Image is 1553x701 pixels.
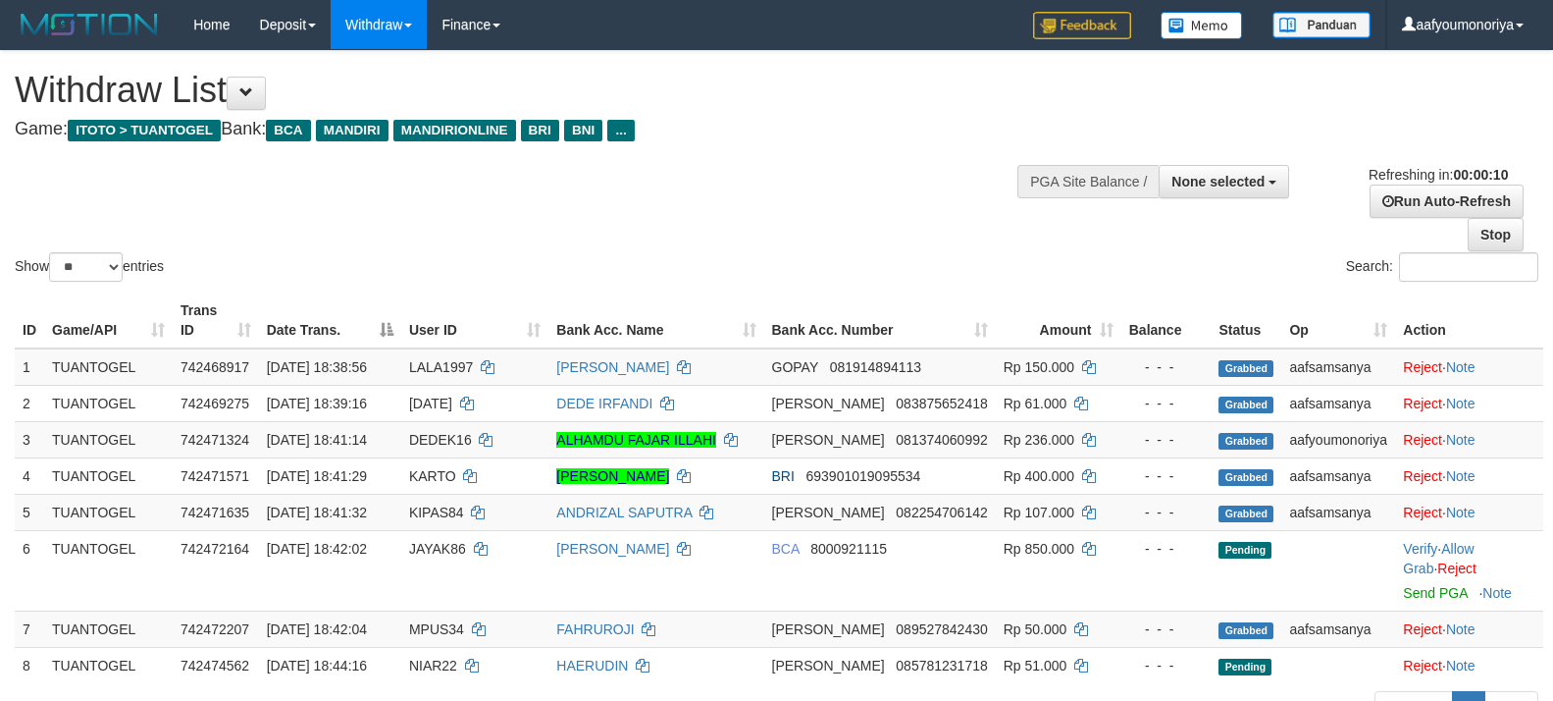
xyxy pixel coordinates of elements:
span: GOPAY [772,359,818,375]
td: · [1395,494,1543,530]
th: Trans ID: activate to sort column ascending [173,293,259,349]
a: Send PGA [1403,585,1467,601]
a: Allow Grab [1403,541,1474,576]
th: Bank Acc. Number: activate to sort column ascending [764,293,996,349]
h4: Game: Bank: [15,120,1015,139]
th: Action [1395,293,1543,349]
span: 742468917 [181,359,249,375]
span: [DATE] 18:41:14 [267,432,367,448]
span: Pending [1218,659,1271,675]
a: Reject [1403,396,1442,411]
a: [PERSON_NAME] [556,359,669,375]
td: 2 [15,385,44,421]
td: aafsamsanya [1281,611,1395,647]
td: · [1395,647,1543,683]
span: BCA [772,541,800,557]
span: Rp 850.000 [1004,541,1074,557]
a: Note [1446,621,1475,637]
select: Showentries [49,252,123,282]
span: Refreshing in: [1369,167,1508,183]
a: Note [1446,658,1475,674]
span: Grabbed [1218,433,1273,450]
span: [DATE] 18:39:16 [267,396,367,411]
div: - - - [1129,503,1204,522]
div: - - - [1129,466,1204,486]
span: Grabbed [1218,397,1273,413]
td: 7 [15,611,44,647]
td: · · [1395,530,1543,611]
span: NIAR22 [409,658,457,674]
a: FAHRUROJI [556,621,634,637]
td: TUANTOGEL [44,611,173,647]
td: TUANTOGEL [44,530,173,611]
td: 1 [15,349,44,386]
th: Amount: activate to sort column ascending [996,293,1121,349]
span: [PERSON_NAME] [772,621,885,637]
td: aafsamsanya [1281,349,1395,386]
td: 6 [15,530,44,611]
span: BRI [521,120,559,141]
td: TUANTOGEL [44,647,173,683]
td: 4 [15,458,44,494]
a: Note [1446,359,1475,375]
td: TUANTOGEL [44,349,173,386]
td: aafsamsanya [1281,458,1395,494]
span: Grabbed [1218,360,1273,377]
th: User ID: activate to sort column ascending [401,293,548,349]
th: Bank Acc. Name: activate to sort column ascending [548,293,763,349]
span: BNI [564,120,602,141]
a: Run Auto-Refresh [1370,185,1524,218]
td: TUANTOGEL [44,421,173,458]
td: TUANTOGEL [44,494,173,530]
span: [PERSON_NAME] [772,396,885,411]
span: [DATE] 18:42:04 [267,621,367,637]
span: KARTO [409,468,456,484]
th: Date Trans.: activate to sort column descending [259,293,401,349]
a: HAERUDIN [556,658,628,674]
td: TUANTOGEL [44,458,173,494]
td: 5 [15,494,44,530]
a: Reject [1403,468,1442,484]
a: Reject [1403,658,1442,674]
span: [DATE] 18:38:56 [267,359,367,375]
span: Rp 236.000 [1004,432,1074,448]
a: Note [1482,585,1512,601]
a: DEDE IRFANDI [556,396,652,411]
td: aafsamsanya [1281,494,1395,530]
img: Button%20Memo.svg [1161,12,1243,39]
th: Balance [1121,293,1212,349]
a: Verify [1403,541,1437,557]
a: Reject [1403,505,1442,520]
img: MOTION_logo.png [15,10,164,39]
a: Reject [1403,432,1442,448]
span: [PERSON_NAME] [772,505,885,520]
span: Rp 400.000 [1004,468,1074,484]
span: [DATE] 18:41:29 [267,468,367,484]
span: Rp 150.000 [1004,359,1074,375]
span: Rp 107.000 [1004,505,1074,520]
button: None selected [1159,165,1289,198]
a: [PERSON_NAME] [556,468,669,484]
span: Rp 61.000 [1004,396,1067,411]
span: Copy 085781231718 to clipboard [896,658,987,674]
td: · [1395,421,1543,458]
img: panduan.png [1272,12,1371,38]
th: Status [1211,293,1281,349]
span: 742471324 [181,432,249,448]
span: Copy 083875652418 to clipboard [896,396,987,411]
span: 742472207 [181,621,249,637]
div: - - - [1129,539,1204,559]
label: Search: [1346,252,1538,282]
span: Rp 50.000 [1004,621,1067,637]
span: Rp 51.000 [1004,658,1067,674]
span: Grabbed [1218,506,1273,522]
div: - - - [1129,656,1204,675]
span: [DATE] 18:44:16 [267,658,367,674]
a: Stop [1468,218,1524,251]
td: TUANTOGEL [44,385,173,421]
th: Game/API: activate to sort column ascending [44,293,173,349]
th: Op: activate to sort column ascending [1281,293,1395,349]
a: [PERSON_NAME] [556,541,669,557]
span: Copy 081374060992 to clipboard [896,432,987,448]
span: Grabbed [1218,469,1273,486]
